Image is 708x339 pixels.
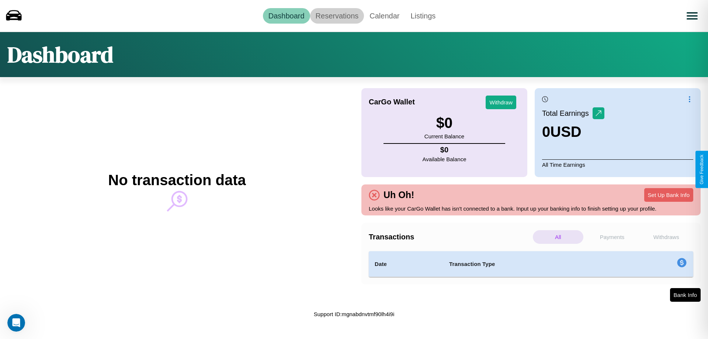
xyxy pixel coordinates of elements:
p: All [533,230,583,244]
p: Payments [587,230,638,244]
button: Open menu [682,6,702,26]
p: All Time Earnings [542,159,693,170]
table: simple table [369,251,693,277]
iframe: Intercom live chat [7,314,25,332]
button: Withdraw [486,96,516,109]
div: Give Feedback [699,155,704,184]
a: Reservations [310,8,364,24]
p: Current Balance [424,131,464,141]
h2: No transaction data [108,172,246,188]
h3: $ 0 [424,115,464,131]
h4: Uh Oh! [380,190,418,200]
p: Available Balance [423,154,466,164]
p: Looks like your CarGo Wallet has isn't connected to a bank. Input up your banking info to finish ... [369,204,693,214]
button: Set Up Bank Info [644,188,693,202]
h4: $ 0 [423,146,466,154]
p: Withdraws [641,230,691,244]
h3: 0 USD [542,124,604,140]
button: Bank Info [670,288,701,302]
h4: Transactions [369,233,531,241]
a: Calendar [364,8,405,24]
h4: CarGo Wallet [369,98,415,106]
p: Total Earnings [542,107,593,120]
p: Support ID: mgnabdnvtmf90lh4i9i [314,309,394,319]
h1: Dashboard [7,39,113,70]
h4: Date [375,260,437,269]
a: Dashboard [263,8,310,24]
h4: Transaction Type [449,260,617,269]
a: Listings [405,8,441,24]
